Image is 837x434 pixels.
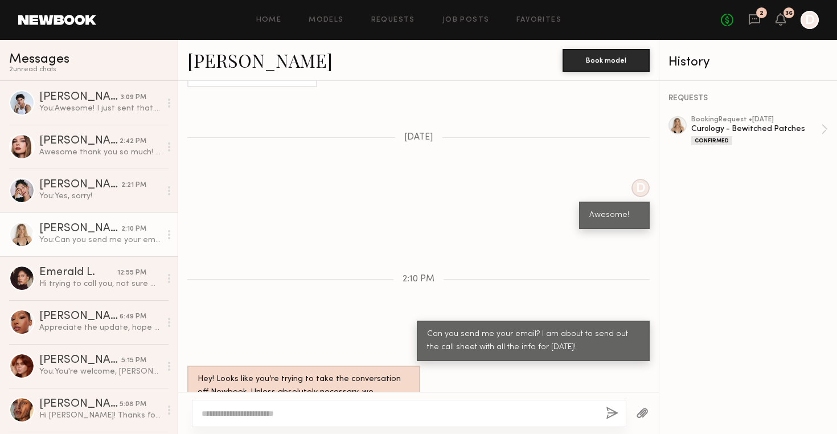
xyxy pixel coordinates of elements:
[748,13,761,27] a: 2
[403,275,434,284] span: 2:10 PM
[516,17,561,24] a: Favorites
[117,268,146,279] div: 12:55 PM
[120,136,146,147] div: 2:42 PM
[404,133,433,142] span: [DATE]
[39,223,121,235] div: [PERSON_NAME]
[801,11,819,29] a: D
[9,53,69,66] span: Messages
[39,366,161,377] div: You: You're welcome, [PERSON_NAME]! You were amazing!!
[121,92,146,103] div: 3:09 PM
[785,10,793,17] div: 36
[39,399,120,410] div: [PERSON_NAME]
[691,116,828,145] a: bookingRequest •[DATE]Curology - Bewitched PatchesConfirmed
[39,179,121,191] div: [PERSON_NAME]
[309,17,343,24] a: Models
[691,116,821,124] div: booking Request • [DATE]
[39,147,161,158] div: Awesome thank you so much! My email is [EMAIL_ADDRESS][DOMAIN_NAME]
[121,224,146,235] div: 2:10 PM
[442,17,490,24] a: Job Posts
[589,209,639,222] div: Awesome!
[563,49,650,72] button: Book model
[198,373,410,425] div: Hey! Looks like you’re trying to take the conversation off Newbook. Unless absolutely necessary, ...
[120,399,146,410] div: 5:08 PM
[39,191,161,202] div: You: Yes, sorry!
[39,103,161,114] div: You: Awesome! I just sent that. I have wardrobe options for you guys, but if you can bring a coup...
[39,235,161,245] div: You: Can you send me your email? I am about to send out the call sheet with all the info for [DATE]!
[121,355,146,366] div: 5:15 PM
[668,56,828,69] div: History
[39,267,117,279] div: Emerald L.
[39,92,121,103] div: [PERSON_NAME]
[120,312,146,322] div: 6:49 PM
[39,322,161,333] div: Appreciate the update, hope to work with you on the next one!
[39,136,120,147] div: [PERSON_NAME]
[256,17,282,24] a: Home
[39,311,120,322] div: [PERSON_NAME]
[691,124,821,134] div: Curology - Bewitched Patches
[39,279,161,289] div: Hi trying to call you, not sure where the studio is
[760,10,764,17] div: 2
[427,328,639,354] div: Can you send me your email? I am about to send out the call sheet with all the info for [DATE]!
[691,136,732,145] div: Confirmed
[668,95,828,103] div: REQUESTS
[187,48,333,72] a: [PERSON_NAME]
[39,410,161,421] div: Hi [PERSON_NAME]! Thanks for having me :). So excited for [DATE]! Perfect! I’ll keep an eye out a...
[563,55,650,64] a: Book model
[371,17,415,24] a: Requests
[39,355,121,366] div: [PERSON_NAME]
[121,180,146,191] div: 2:21 PM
